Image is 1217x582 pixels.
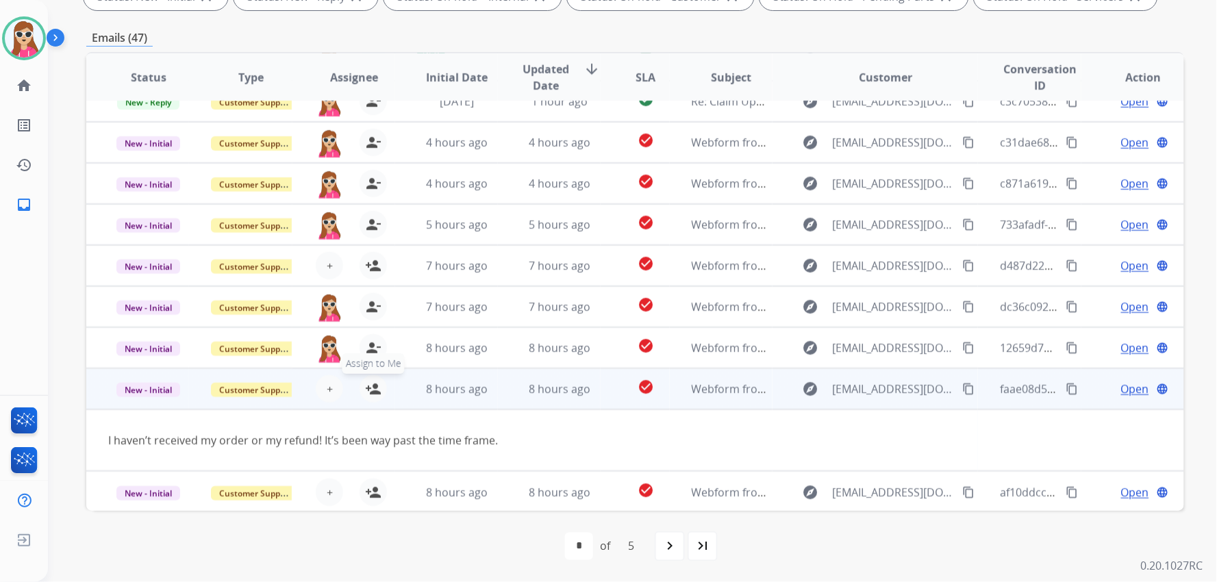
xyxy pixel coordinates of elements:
[692,299,1002,314] span: Webform from [EMAIL_ADDRESS][DOMAIN_NAME] on [DATE]
[116,218,180,233] span: New - Initial
[1000,485,1205,500] span: af10ddcc-1445-4746-b146-42f0b9bdcfd4
[365,340,381,356] mat-icon: person_remove
[426,69,488,86] span: Initial Date
[426,485,488,500] span: 8 hours ago
[1000,340,1205,355] span: 12659d74-9c58-4cfc-a723-b1a676171f35
[5,19,43,58] img: avatar
[116,383,180,397] span: New - Initial
[1157,383,1169,395] mat-icon: language
[327,381,333,397] span: +
[1121,484,1149,501] span: Open
[963,260,975,272] mat-icon: content_copy
[833,257,956,274] span: [EMAIL_ADDRESS][DOMAIN_NAME]
[532,94,588,109] span: 1 hour ago
[316,334,343,363] img: agent-avatar
[440,94,474,109] span: [DATE]
[520,61,573,94] span: Updated Date
[1121,381,1149,397] span: Open
[529,217,591,232] span: 5 hours ago
[833,299,956,315] span: [EMAIL_ADDRESS][DOMAIN_NAME]
[963,301,975,313] mat-icon: content_copy
[365,484,381,501] mat-icon: person_add
[1000,217,1198,232] span: 733afadf-6219-4756-b187-108f44f9f7c7
[1000,61,1080,94] span: Conversation ID
[211,218,300,233] span: Customer Support
[316,479,343,506] button: +
[108,432,956,448] div: I haven’t received my order or my refund! It’s been way past the time frame.
[529,299,591,314] span: 7 hours ago
[692,340,1002,355] span: Webform from [EMAIL_ADDRESS][DOMAIN_NAME] on [DATE]
[963,342,975,354] mat-icon: content_copy
[211,383,300,397] span: Customer Support
[584,61,600,77] mat-icon: arrow_downward
[636,69,655,86] span: SLA
[1121,257,1149,274] span: Open
[1066,95,1079,107] mat-icon: content_copy
[833,175,956,192] span: [EMAIL_ADDRESS][DOMAIN_NAME]
[1121,175,1149,192] span: Open
[238,69,264,86] span: Type
[692,176,1002,191] span: Webform from [EMAIL_ADDRESS][DOMAIN_NAME] on [DATE]
[1121,216,1149,233] span: Open
[316,211,343,240] img: agent-avatar
[1081,53,1184,101] th: Action
[316,293,343,322] img: agent-avatar
[638,296,654,313] mat-icon: check_circle
[529,258,591,273] span: 7 hours ago
[833,216,956,233] span: [EMAIL_ADDRESS][DOMAIN_NAME]
[16,117,32,134] mat-icon: list_alt
[692,135,1002,150] span: Webform from [EMAIL_ADDRESS][DOMAIN_NAME] on [DATE]
[365,299,381,315] mat-icon: person_remove
[426,299,488,314] span: 7 hours ago
[426,258,488,273] span: 7 hours ago
[1000,94,1207,109] span: c3c70538-219f-4281-bc32-0a67691d701c
[803,484,819,501] mat-icon: explore
[692,94,910,109] span: Re: Claim Update: Parts ordered for repair
[117,95,179,110] span: New - Reply
[963,136,975,149] mat-icon: content_copy
[1157,136,1169,149] mat-icon: language
[1157,177,1169,190] mat-icon: language
[1066,486,1079,498] mat-icon: content_copy
[426,176,488,191] span: 4 hours ago
[963,218,975,231] mat-icon: content_copy
[692,485,1002,500] span: Webform from [EMAIL_ADDRESS][DOMAIN_NAME] on [DATE]
[316,252,343,279] button: +
[86,29,153,47] p: Emails (47)
[360,375,387,403] button: Assign to Me
[803,93,819,110] mat-icon: explore
[1121,299,1149,315] span: Open
[1066,342,1079,354] mat-icon: content_copy
[1000,299,1206,314] span: dc36c092-727e-4969-91f7-597ecc000146
[1157,486,1169,498] mat-icon: language
[803,381,819,397] mat-icon: explore
[529,135,591,150] span: 4 hours ago
[638,482,654,498] mat-icon: check_circle
[1121,340,1149,356] span: Open
[803,134,819,151] mat-icon: explore
[600,538,610,555] div: of
[365,216,381,233] mat-icon: person_remove
[617,533,645,560] div: 5
[365,93,381,110] mat-icon: person_remove
[529,340,591,355] span: 8 hours ago
[1066,218,1079,231] mat-icon: content_copy
[426,340,488,355] span: 8 hours ago
[316,375,343,403] button: +
[16,157,32,173] mat-icon: history
[1066,383,1079,395] mat-icon: content_copy
[692,258,1002,273] span: Webform from [EMAIL_ADDRESS][DOMAIN_NAME] on [DATE]
[662,538,678,555] mat-icon: navigate_next
[342,353,405,374] span: Assign to Me
[1157,342,1169,354] mat-icon: language
[694,538,711,555] mat-icon: last_page
[1157,218,1169,231] mat-icon: language
[963,383,975,395] mat-icon: content_copy
[638,379,654,395] mat-icon: check_circle
[529,381,591,396] span: 8 hours ago
[1121,134,1149,151] span: Open
[1157,260,1169,272] mat-icon: language
[1066,301,1079,313] mat-icon: content_copy
[1157,301,1169,313] mat-icon: language
[365,381,381,397] mat-icon: person_add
